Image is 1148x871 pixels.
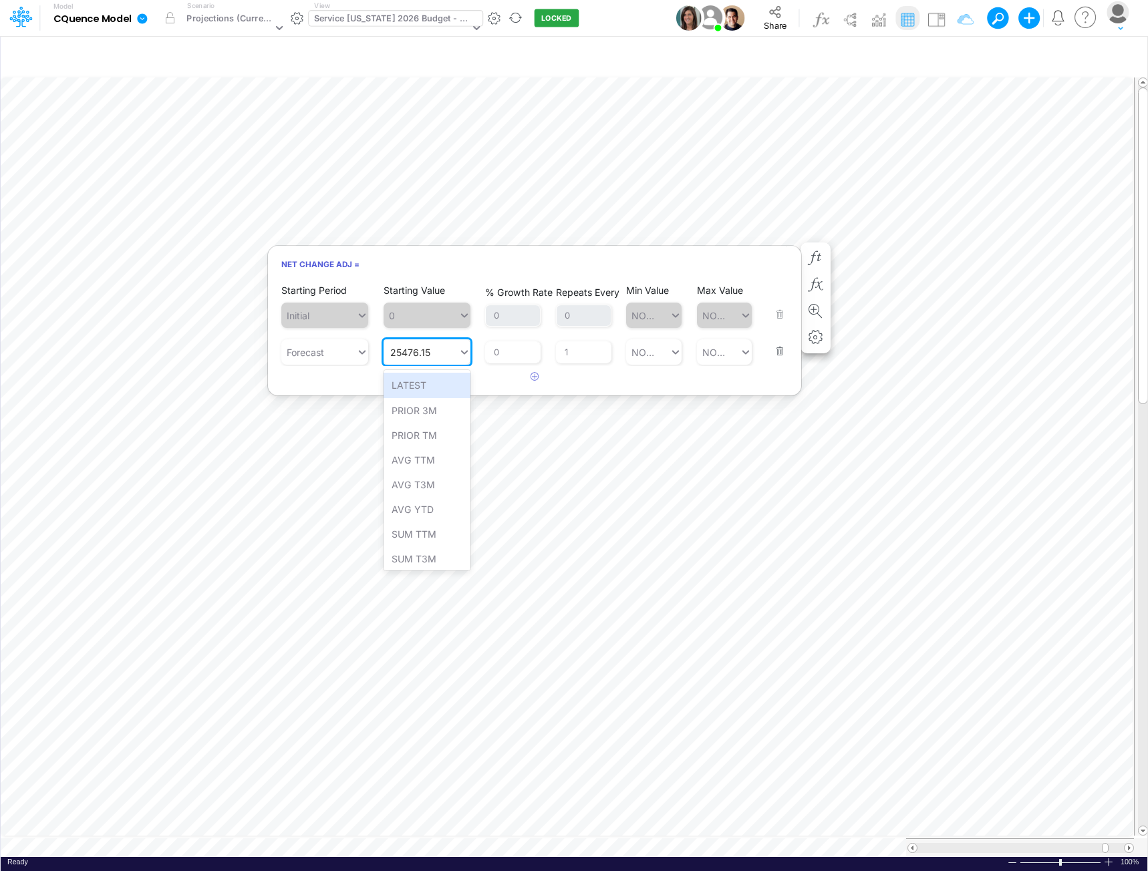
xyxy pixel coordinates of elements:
label: Scenario [187,1,214,11]
div: Zoom In [1103,857,1114,867]
div: Service [US_STATE] 2026 Budget - P&L [314,12,470,27]
div: Zoom Out [1007,858,1018,868]
div: Zoom level [1121,857,1141,867]
input: Type a title here [12,42,857,69]
label: Model [53,3,74,11]
a: Notifications [1050,10,1065,25]
img: User Image Icon [719,5,744,31]
img: User Image Icon [695,3,725,33]
img: User Image Icon [676,5,702,31]
label: % Growth Rate [485,285,553,299]
span: Ready [7,858,28,866]
div: NONE [631,345,659,359]
label: Max Value [697,283,743,297]
label: Starting Value [384,283,445,297]
button: LOCKED [534,9,579,27]
span: 100% [1121,857,1141,867]
label: Starting Period [281,283,347,297]
div: Forecast [287,345,324,359]
div: In Ready mode [7,857,28,867]
b: CQuence Model [53,13,132,25]
button: Remove row [767,325,784,361]
div: Projections (Current) [186,12,272,27]
button: Share [750,1,801,35]
div: NONE [702,345,730,359]
div: Zoom [1020,857,1103,867]
label: View [314,1,329,11]
h6: Net Change Adj = [268,252,801,276]
span: Share [764,20,786,30]
label: Min Value [626,283,669,297]
div: Zoom [1059,859,1062,866]
label: Repeats Every [556,285,619,299]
